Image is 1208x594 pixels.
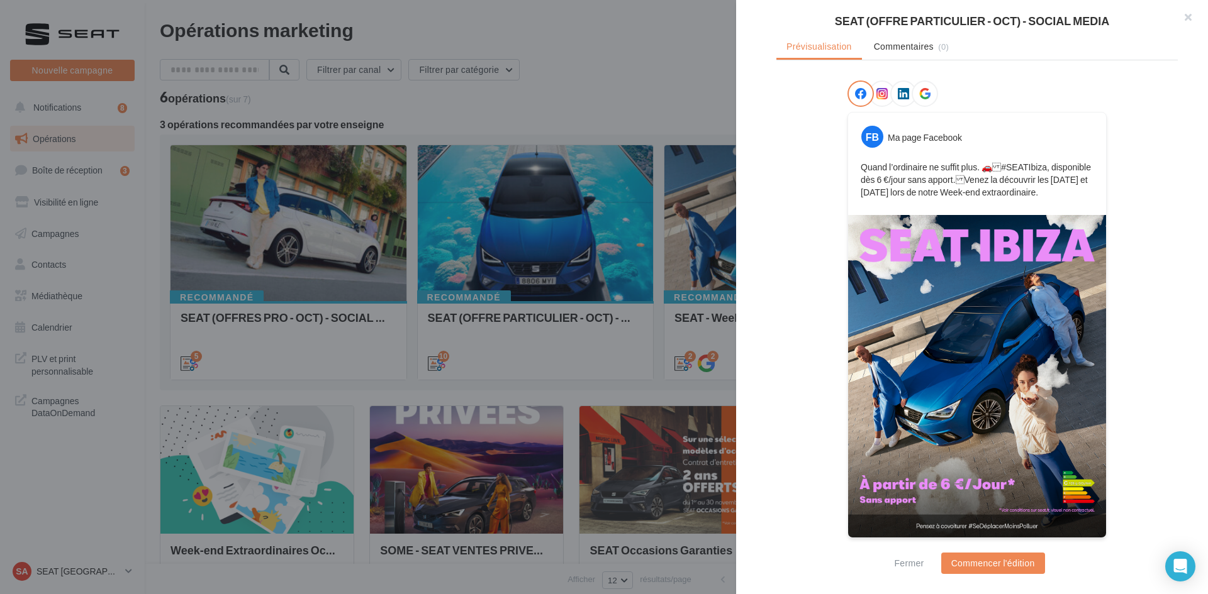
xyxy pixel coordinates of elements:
[861,126,883,148] div: FB
[847,538,1107,554] div: La prévisualisation est non-contractuelle
[756,15,1188,26] div: SEAT (OFFRE PARTICULIER - OCT) - SOCIAL MEDIA
[941,553,1045,574] button: Commencer l'édition
[889,556,929,571] button: Fermer
[861,161,1093,199] p: Quand l’ordinaire ne suffit plus. 🚗 #SEATIbiza, disponible dès 6 €/jour sans apport. Venez la déc...
[938,41,949,52] span: (0)
[1165,551,1195,581] div: Open Intercom Messenger
[888,131,962,144] div: Ma page Facebook
[874,40,934,53] span: Commentaires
